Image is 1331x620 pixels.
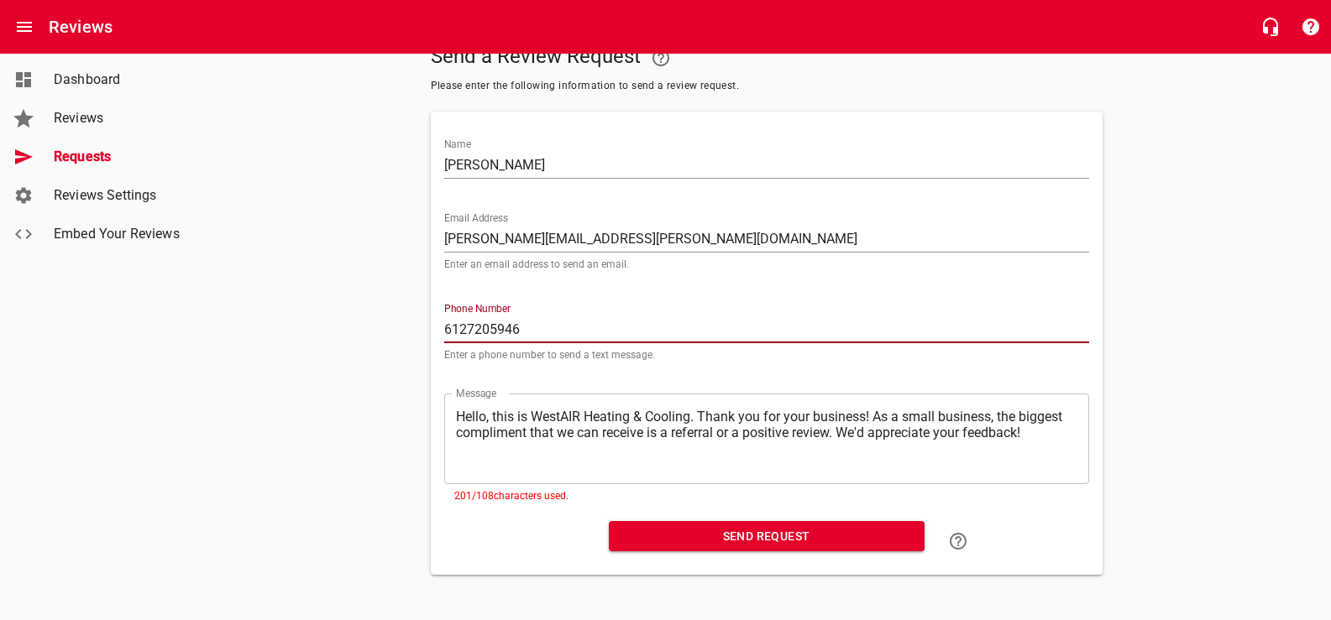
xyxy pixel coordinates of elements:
[54,147,181,167] span: Requests
[1250,7,1291,47] button: Live Chat
[431,78,1103,95] span: Please enter the following information to send a review request.
[54,70,181,90] span: Dashboard
[54,224,181,244] span: Embed Your Reviews
[431,38,1103,78] h5: Send a Review Request
[938,521,978,561] a: Learn how to "Send a Review Request"
[641,38,681,78] a: Your Google or Facebook account must be connected to "Send a Review Request"
[622,526,911,547] span: Send Request
[609,521,925,552] button: Send Request
[4,7,45,47] button: Open drawer
[54,108,181,128] span: Reviews
[444,213,508,223] label: Email Address
[444,304,511,314] label: Phone Number
[456,409,1077,468] textarea: Hello, this is WestAIR Heating & Cooling. Thank you for your business! As a small business, the b...
[1291,7,1331,47] button: Support Portal
[454,490,569,502] span: 201 / 108 characters used.
[444,259,1089,269] p: Enter an email address to send an email.
[54,185,181,206] span: Reviews Settings
[444,350,1089,360] p: Enter a phone number to send a text message.
[444,139,471,149] label: Name
[49,13,113,40] h6: Reviews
